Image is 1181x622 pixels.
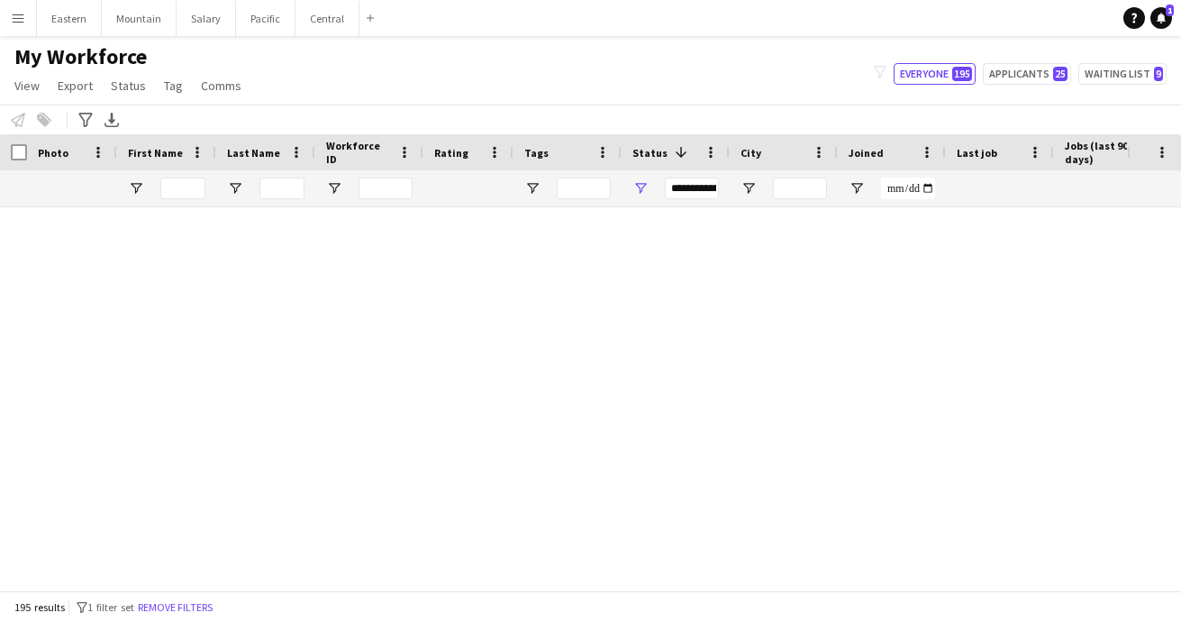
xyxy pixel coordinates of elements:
[849,146,884,160] span: Joined
[128,146,183,160] span: First Name
[236,1,295,36] button: Pacific
[849,180,865,197] button: Open Filter Menu
[38,146,68,160] span: Photo
[259,178,304,199] input: Last Name Filter Input
[14,78,40,94] span: View
[434,146,468,160] span: Rating
[164,78,183,94] span: Tag
[524,180,541,197] button: Open Filter Menu
[102,1,177,36] button: Mountain
[881,178,935,199] input: Joined Filter Input
[75,109,96,131] app-action-btn: Advanced filters
[104,74,153,97] a: Status
[14,43,147,70] span: My Workforce
[295,1,359,36] button: Central
[740,180,757,197] button: Open Filter Menu
[326,139,391,166] span: Workforce ID
[227,180,243,197] button: Open Filter Menu
[194,74,249,97] a: Comms
[957,146,997,160] span: Last job
[326,180,342,197] button: Open Filter Menu
[227,146,280,160] span: Last Name
[952,67,972,81] span: 195
[1150,7,1172,29] a: 1
[157,74,190,97] a: Tag
[1154,67,1163,81] span: 9
[50,74,100,97] a: Export
[359,178,413,199] input: Workforce ID Filter Input
[7,74,47,97] a: View
[111,78,146,94] span: Status
[1053,67,1067,81] span: 25
[773,178,827,199] input: City Filter Input
[160,178,205,199] input: First Name Filter Input
[632,146,668,160] span: Status
[128,180,144,197] button: Open Filter Menu
[983,63,1071,85] button: Applicants25
[1078,63,1167,85] button: Waiting list9
[134,598,216,617] button: Remove filters
[101,109,123,131] app-action-btn: Export XLSX
[87,600,134,614] span: 1 filter set
[1166,5,1174,16] span: 1
[1065,139,1139,166] span: Jobs (last 90 days)
[740,146,761,160] span: City
[632,180,649,197] button: Open Filter Menu
[557,178,611,199] input: Tags Filter Input
[524,146,549,160] span: Tags
[37,1,102,36] button: Eastern
[58,78,93,94] span: Export
[894,63,976,85] button: Everyone195
[201,78,241,94] span: Comms
[177,1,236,36] button: Salary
